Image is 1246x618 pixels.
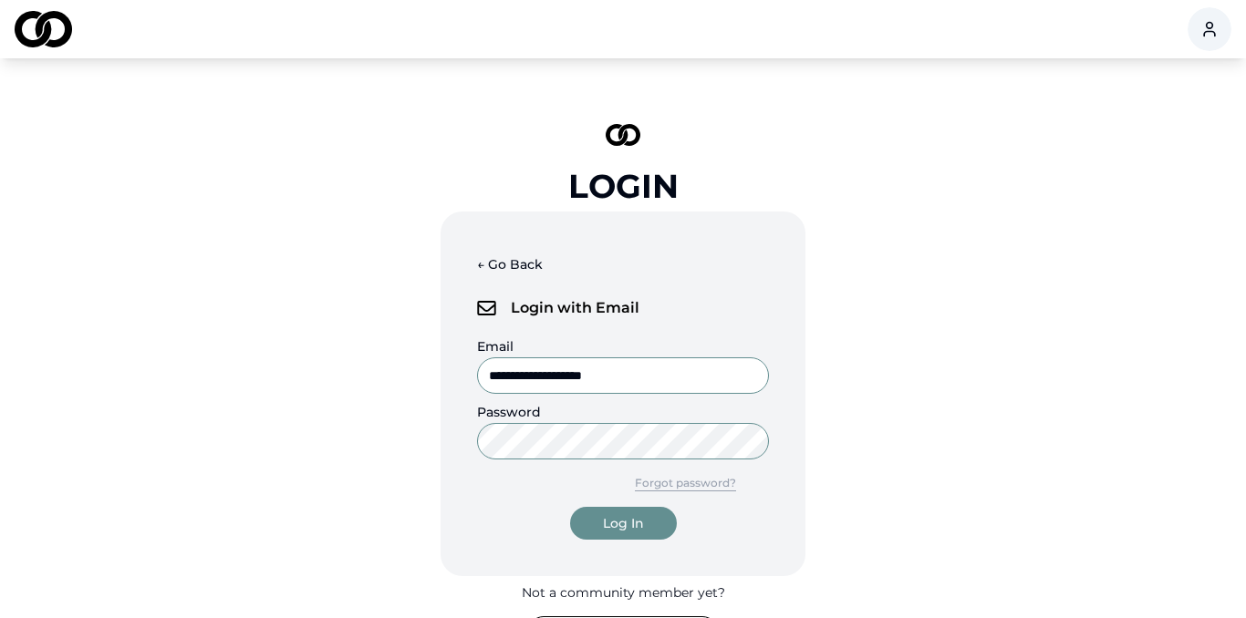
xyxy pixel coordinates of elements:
img: logo [15,11,72,47]
button: Log In [570,507,677,540]
div: Login with Email [477,288,769,328]
label: Password [477,404,541,420]
label: Email [477,338,514,355]
div: Not a community member yet? [522,583,725,602]
button: ← Go Back [477,248,543,281]
div: Log In [603,514,644,532]
div: Login [568,168,679,204]
img: logo [477,301,496,315]
img: logo [606,124,640,146]
button: Forgot password? [602,467,769,500]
